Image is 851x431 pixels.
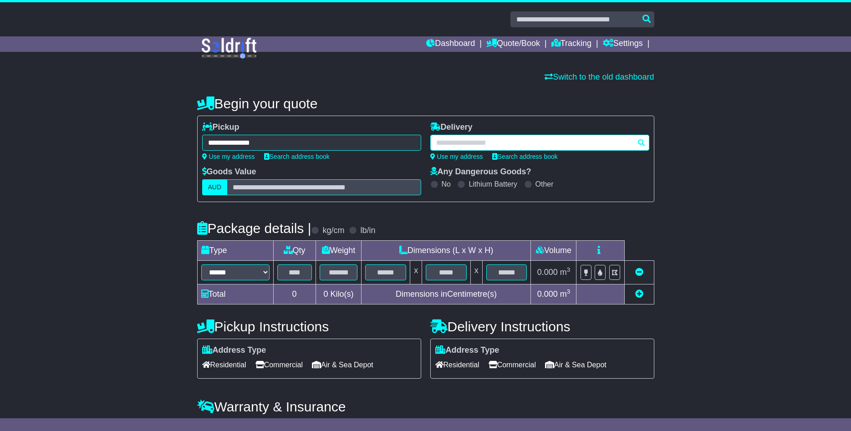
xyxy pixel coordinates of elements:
label: lb/in [360,226,375,236]
label: AUD [202,179,228,195]
a: Remove this item [635,268,643,277]
span: Commercial [255,358,303,372]
a: Use my address [202,153,255,160]
span: m [560,289,571,299]
h4: Begin your quote [197,96,654,111]
span: Air & Sea Depot [312,358,373,372]
td: Total [197,284,273,304]
span: 0.000 [537,289,558,299]
sup: 3 [567,288,571,295]
td: Kilo(s) [316,284,362,304]
td: Weight [316,241,362,261]
sup: 3 [567,266,571,273]
span: 0 [323,289,328,299]
label: Address Type [202,345,266,355]
td: 0 [273,284,316,304]
span: Residential [202,358,246,372]
a: Add new item [635,289,643,299]
label: Address Type [435,345,499,355]
span: m [560,268,571,277]
label: Delivery [430,122,473,132]
a: Use my address [430,153,483,160]
span: Air & Sea Depot [545,358,606,372]
label: Any Dangerous Goods? [430,167,531,177]
h4: Delivery Instructions [430,319,654,334]
span: Residential [435,358,479,372]
td: Qty [273,241,316,261]
td: Dimensions (L x W x H) [362,241,531,261]
h4: Package details | [197,221,311,236]
label: Goods Value [202,167,256,177]
label: Pickup [202,122,240,132]
a: Dashboard [426,36,475,52]
label: No [442,180,451,188]
h4: Warranty & Insurance [197,399,654,414]
a: Switch to the old dashboard [545,72,654,81]
typeahead: Please provide city [430,135,649,151]
td: Volume [531,241,576,261]
label: Other [535,180,554,188]
td: Type [197,241,273,261]
td: x [470,261,482,284]
label: kg/cm [322,226,344,236]
a: Search address book [264,153,330,160]
td: Dimensions in Centimetre(s) [362,284,531,304]
a: Settings [603,36,643,52]
a: Quote/Book [486,36,540,52]
td: x [410,261,422,284]
a: Search address book [492,153,558,160]
span: Commercial [489,358,536,372]
label: Lithium Battery [469,180,517,188]
span: 0.000 [537,268,558,277]
h4: Pickup Instructions [197,319,421,334]
a: Tracking [551,36,591,52]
